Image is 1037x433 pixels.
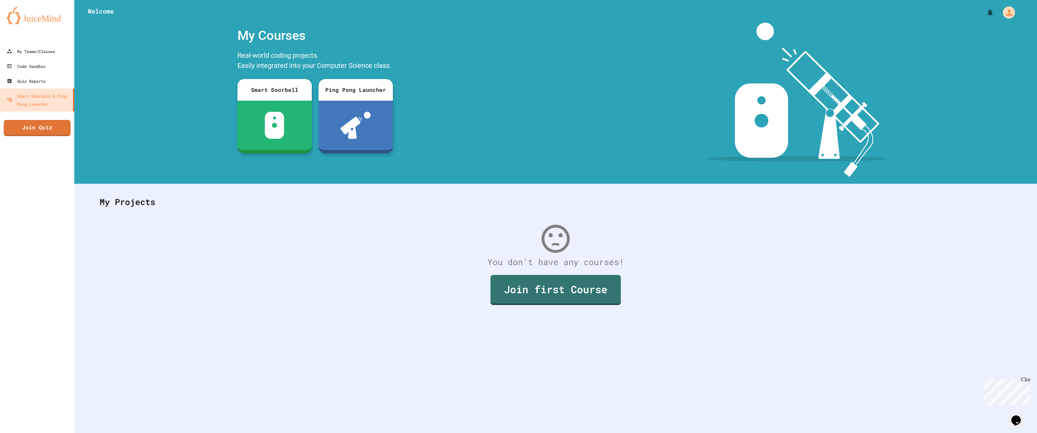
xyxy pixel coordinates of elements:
div: Quiz Reports [7,77,46,85]
img: banner-image-my-projects.png [706,23,887,177]
div: Real-world coding projects. Easily integrated into your Computer Science class. [234,49,396,74]
div: Smart Doorbell & Ping Pong Launcher [7,92,70,108]
div: You don't have any courses! [93,256,1018,269]
iframe: chat widget [981,377,1030,405]
div: My Account [996,5,1017,20]
img: logo-orange.svg [7,7,68,24]
img: ppl-with-ball.png [340,112,371,139]
iframe: chat widget [1009,406,1030,426]
div: Smart Doorbell [237,79,312,101]
div: Ping Pong Launcher [319,79,393,101]
img: sdb-white.svg [265,112,284,139]
a: Join Quiz [4,120,71,136]
div: My Teams/Classes [7,47,55,55]
div: Chat with us now!Close [3,3,47,43]
div: Code Sandbox [7,62,46,70]
div: My Projects [93,189,1018,215]
div: My Notifications [973,7,996,18]
a: Join first Course [490,275,621,305]
div: My Courses [234,23,396,49]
